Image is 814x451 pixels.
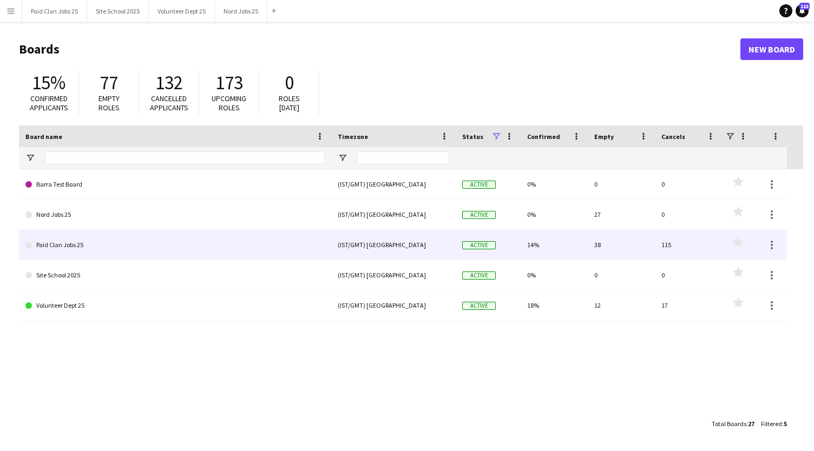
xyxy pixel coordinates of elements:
span: Roles [DATE] [279,94,300,112]
a: Site School 2025 [25,260,325,290]
span: Active [462,181,496,189]
div: : [761,413,787,434]
div: (IST/GMT) [GEOGRAPHIC_DATA] [331,169,456,199]
span: Active [462,241,496,249]
button: Open Filter Menu [25,153,35,163]
span: Empty roles [99,94,120,112]
a: 113 [796,4,809,17]
span: Confirmed [527,132,560,141]
div: : [712,413,754,434]
div: 14% [521,230,588,260]
div: 115 [655,230,722,260]
span: Timezone [338,132,368,141]
span: Filtered [761,420,782,428]
h1: Boards [19,41,740,57]
div: (IST/GMT) [GEOGRAPHIC_DATA] [331,260,456,290]
div: 27 [588,200,655,229]
span: 15% [32,71,65,95]
span: Empty [594,132,614,141]
input: Timezone Filter Input [357,151,449,164]
div: (IST/GMT) [GEOGRAPHIC_DATA] [331,290,456,320]
button: Paid Clan Jobs 25 [22,1,87,22]
input: Board name Filter Input [45,151,325,164]
span: 77 [100,71,118,95]
div: 18% [521,290,588,320]
div: 0 [655,200,722,229]
div: 38 [588,230,655,260]
div: 0% [521,169,588,199]
span: Active [462,271,496,280]
div: 0% [521,200,588,229]
span: Cancelled applicants [150,94,188,112]
span: 27 [748,420,754,428]
a: Paid Clan Jobs 25 [25,230,325,260]
button: Volunteer Dept 25 [149,1,215,22]
span: 0 [285,71,294,95]
span: Upcoming roles [212,94,246,112]
a: Barra Test Board [25,169,325,200]
span: Cancels [661,132,685,141]
button: Nord Jobs 25 [215,1,267,22]
div: 0% [521,260,588,290]
span: Board name [25,132,62,141]
div: 17 [655,290,722,320]
div: 12 [588,290,655,320]
span: Confirmed applicants [30,94,68,112]
div: 0 [588,260,655,290]
a: Nord Jobs 25 [25,200,325,230]
span: 113 [799,3,810,10]
span: Active [462,211,496,219]
span: Active [462,302,496,310]
button: Open Filter Menu [338,153,347,163]
span: Status [462,132,483,141]
div: 0 [655,169,722,199]
div: (IST/GMT) [GEOGRAPHIC_DATA] [331,200,456,229]
span: 5 [784,420,787,428]
span: 173 [215,71,243,95]
button: Site School 2025 [87,1,149,22]
div: 0 [655,260,722,290]
span: Total Boards [712,420,746,428]
a: Volunteer Dept 25 [25,290,325,321]
span: 132 [155,71,183,95]
div: 0 [588,169,655,199]
a: New Board [740,38,803,60]
div: (IST/GMT) [GEOGRAPHIC_DATA] [331,230,456,260]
